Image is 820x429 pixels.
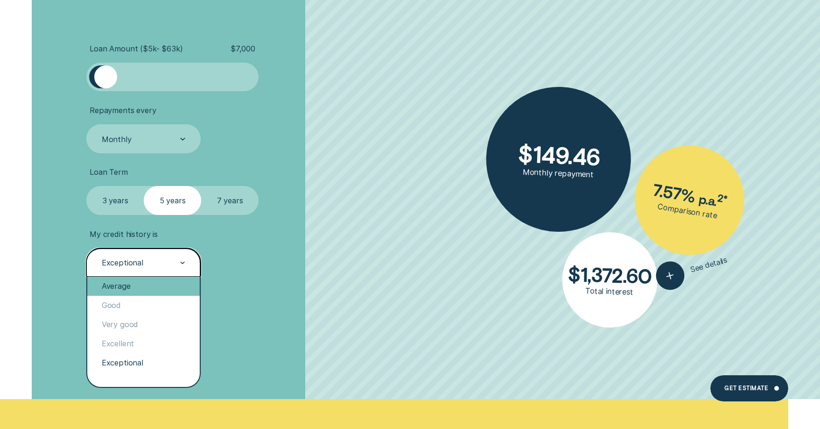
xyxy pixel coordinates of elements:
div: Average [87,277,200,296]
span: See details [689,255,728,274]
div: Monthly [102,135,132,144]
div: Good [87,296,200,315]
div: Very good [87,315,200,334]
button: See details [653,246,730,293]
span: Repayments every [90,106,156,115]
div: Excellent [87,334,200,353]
span: $ 7,000 [231,44,255,54]
div: Exceptional [87,353,200,372]
span: Loan Term [90,167,128,177]
label: 5 years [144,186,201,215]
a: Get Estimate [710,375,789,401]
label: 7 years [201,186,259,215]
span: Loan Amount ( $5k - $63k ) [90,44,182,54]
span: My credit history is [90,229,158,239]
div: Exceptional [102,258,143,268]
label: 3 years [86,186,144,215]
